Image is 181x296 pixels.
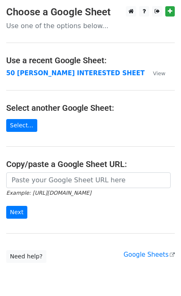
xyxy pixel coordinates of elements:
[6,103,175,113] h4: Select another Google Sheet:
[6,6,175,18] h3: Choose a Google Sheet
[6,21,175,30] p: Use one of the options below...
[6,172,171,188] input: Paste your Google Sheet URL here
[6,250,46,263] a: Need help?
[6,159,175,169] h4: Copy/paste a Google Sheet URL:
[123,251,175,258] a: Google Sheets
[145,69,165,77] a: View
[6,55,175,65] h4: Use a recent Google Sheet:
[6,206,27,219] input: Next
[140,256,181,296] iframe: Chat Widget
[6,119,37,132] a: Select...
[153,70,165,76] small: View
[6,69,145,77] a: 50 [PERSON_NAME] INTERESTED SHEET
[6,190,91,196] small: Example: [URL][DOMAIN_NAME]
